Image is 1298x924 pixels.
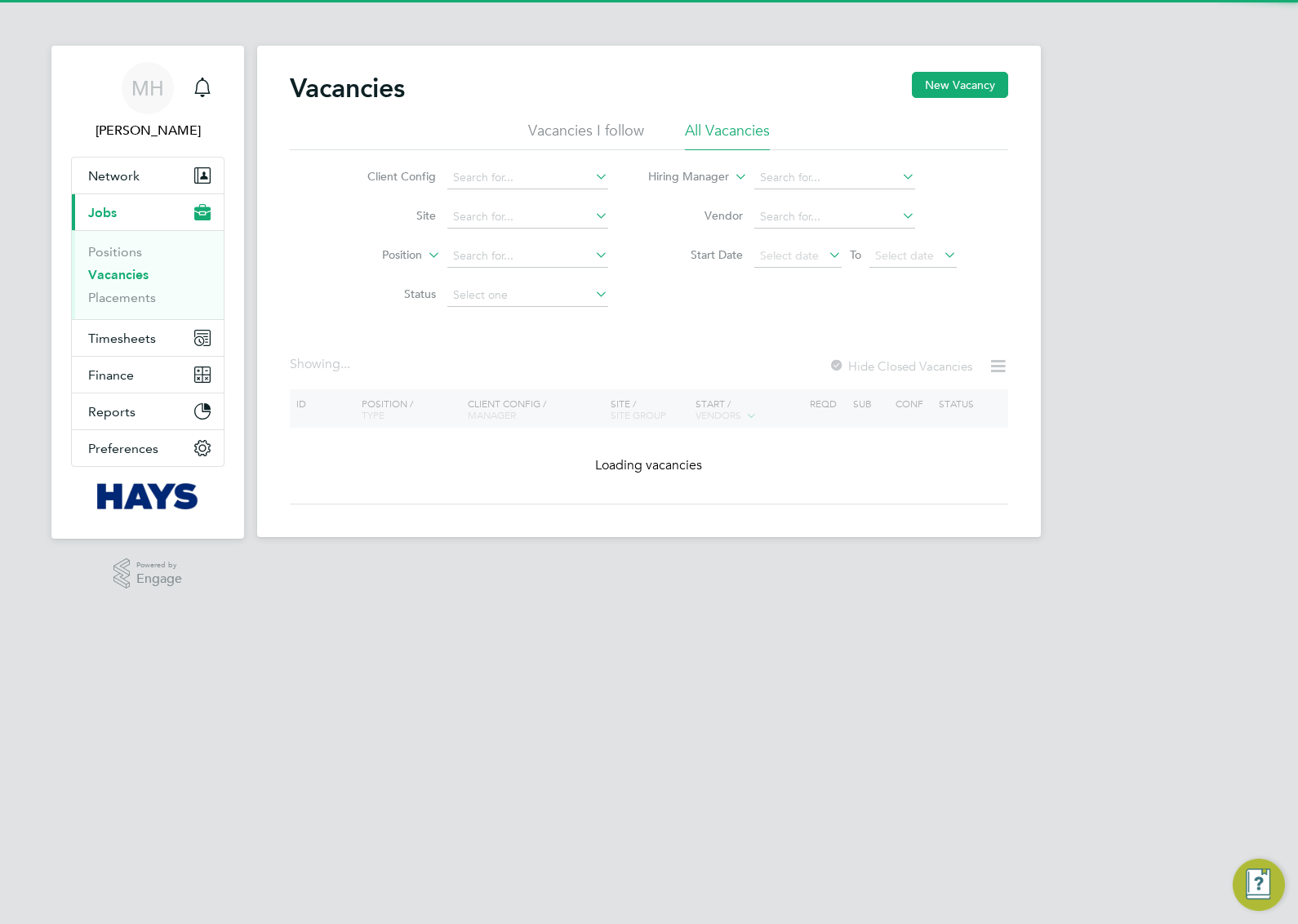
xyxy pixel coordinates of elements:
li: Vacancies I follow [528,121,644,150]
button: Jobs [72,194,224,230]
label: Vendor [649,208,743,223]
label: Hide Closed Vacancies [829,358,972,374]
span: Reports [88,404,136,420]
input: Search for... [447,206,608,229]
span: Engage [136,572,182,586]
span: Jobs [88,205,117,220]
a: Powered byEngage [113,558,183,589]
a: Go to home page [71,483,224,509]
input: Select one [447,284,608,307]
input: Search for... [447,167,608,189]
input: Search for... [754,206,915,229]
a: MH[PERSON_NAME] [71,62,224,140]
span: ... [340,356,350,372]
button: Finance [72,357,224,393]
button: Engage Resource Center [1233,859,1285,911]
img: hays-logo-retina.png [97,483,199,509]
span: Select date [760,248,819,263]
nav: Main navigation [51,46,244,539]
span: MH [131,78,164,99]
button: Network [72,158,224,193]
span: Finance [88,367,134,383]
div: Jobs [72,230,224,319]
a: Vacancies [88,267,149,282]
span: Timesheets [88,331,156,346]
span: Preferences [88,441,158,456]
label: Site [342,208,436,223]
span: Network [88,168,140,184]
label: Start Date [649,247,743,262]
input: Search for... [754,167,915,189]
button: Preferences [72,430,224,466]
button: New Vacancy [912,72,1008,98]
button: Reports [72,393,224,429]
h2: Vacancies [290,72,405,104]
label: Hiring Manager [635,169,729,185]
span: To [845,244,866,265]
a: Positions [88,244,142,260]
button: Timesheets [72,320,224,356]
span: Select date [875,248,934,263]
span: Megan Hall [71,121,224,140]
div: Showing [290,356,353,373]
label: Client Config [342,169,436,184]
a: Placements [88,290,156,305]
label: Status [342,287,436,301]
li: All Vacancies [685,121,770,150]
span: Powered by [136,558,182,572]
input: Search for... [447,245,608,268]
label: Position [328,247,422,264]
